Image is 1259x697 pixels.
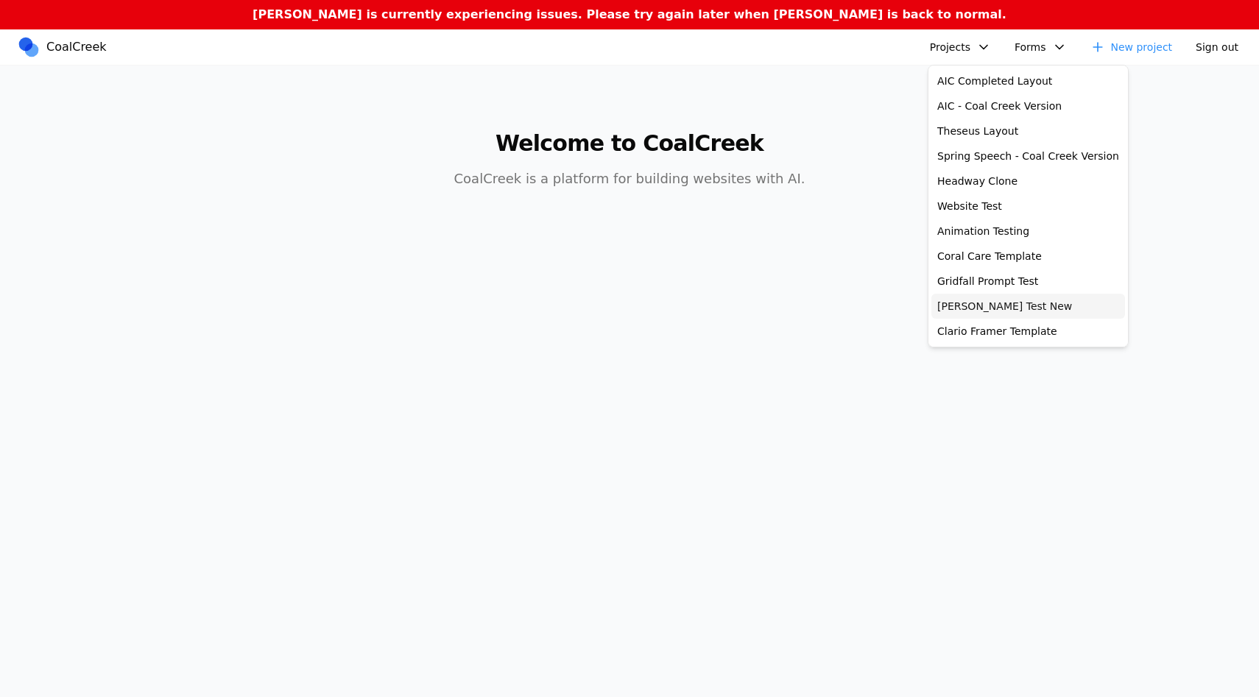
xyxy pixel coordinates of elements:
[931,118,1125,144] a: Theseus Layout
[1082,35,1182,59] a: New project
[931,194,1125,219] a: Website Test
[921,35,1000,59] button: Projects
[931,169,1125,194] a: Headway Clone
[347,169,912,189] p: CoalCreek is a platform for building websites with AI.
[1187,35,1247,59] button: Sign out
[347,130,912,157] h1: Welcome to CoalCreek
[46,38,107,56] span: CoalCreek
[931,319,1125,344] a: Clario Framer Template
[931,269,1125,294] a: Gridfall Prompt Test
[928,65,1129,347] div: Projects
[931,219,1125,244] a: Animation Testing
[17,36,113,58] a: CoalCreek
[931,244,1125,269] a: Coral Care Template
[1006,35,1076,59] button: Forms
[931,93,1125,118] a: AIC - Coal Creek Version
[931,144,1125,169] a: Spring Speech - Coal Creek Version
[931,68,1125,93] a: AIC Completed Layout
[253,7,1006,21] span: [PERSON_NAME] is currently experiencing issues. Please try again later when [PERSON_NAME] is back...
[931,294,1125,319] a: [PERSON_NAME] Test New
[931,344,1125,369] a: New Project [PERSON_NAME]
